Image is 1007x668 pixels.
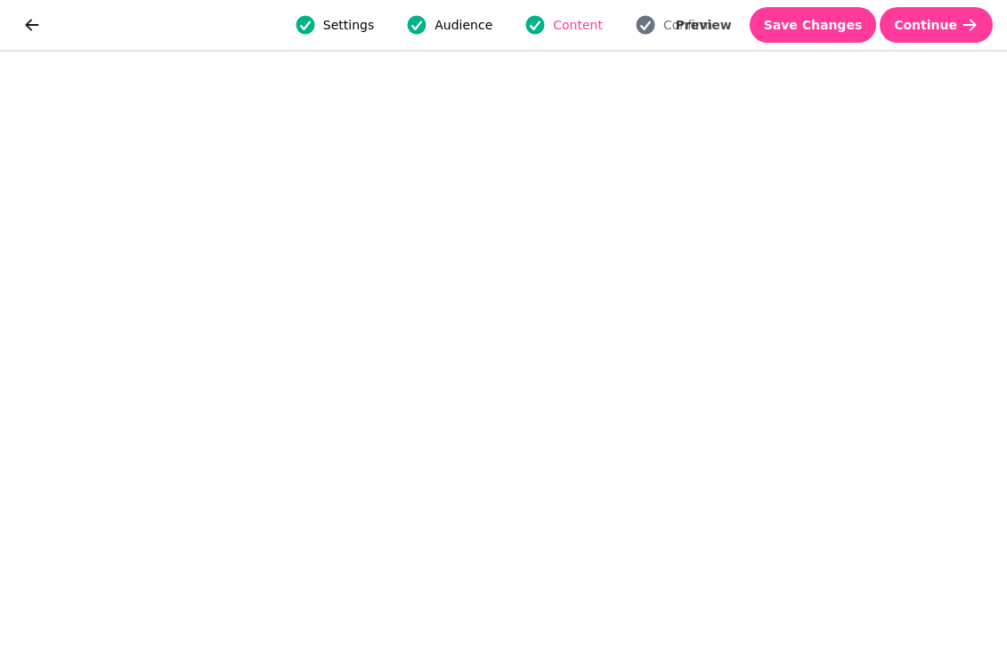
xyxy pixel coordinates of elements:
[894,19,957,31] span: Continue
[880,7,993,43] button: Continue
[676,19,732,31] span: Preview
[662,7,746,43] button: Preview
[764,19,863,31] span: Save Changes
[323,16,374,34] span: Settings
[553,16,603,34] span: Content
[750,7,877,43] button: Save Changes
[14,7,50,43] button: go back
[434,16,492,34] span: Audience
